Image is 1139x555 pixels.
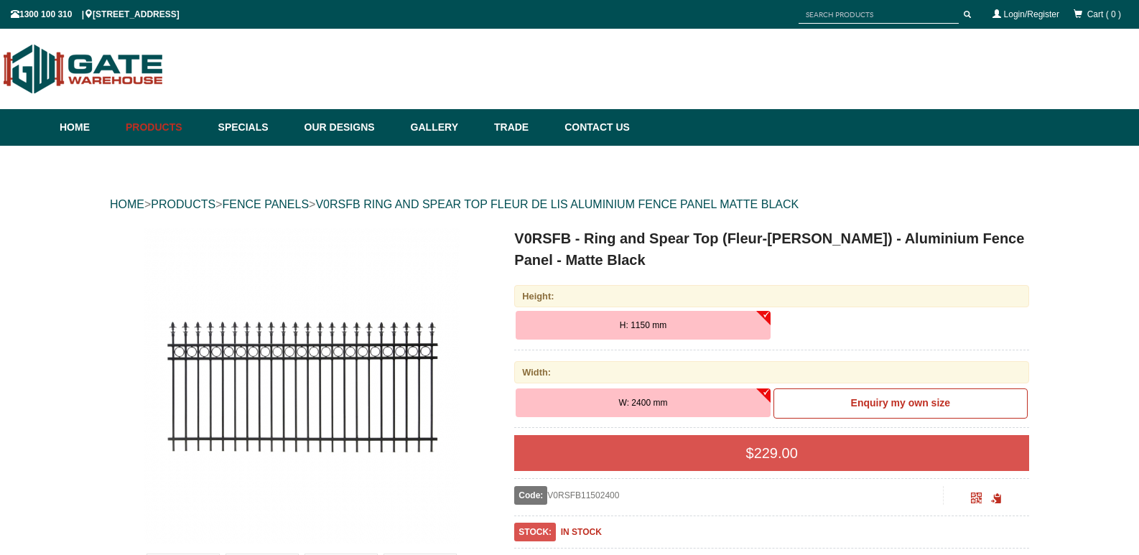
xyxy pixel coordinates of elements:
[222,198,309,210] a: FENCE PANELS
[487,109,557,146] a: Trade
[514,486,943,505] div: V0RSFB11502400
[144,228,460,544] img: V0RSFB - Ring and Spear Top (Fleur-de-lis) - Aluminium Fence Panel - Matte Black - H: 1150 mm W: ...
[557,109,630,146] a: Contact Us
[516,388,770,417] button: W: 2400 mm
[514,361,1029,383] div: Width:
[60,109,118,146] a: Home
[619,398,668,408] span: W: 2400 mm
[514,228,1029,271] h1: V0RSFB - Ring and Spear Top (Fleur-[PERSON_NAME]) - Aluminium Fence Panel - Matte Black
[971,495,982,505] a: Click to enlarge and scan to share.
[754,445,798,461] span: 229.00
[110,182,1029,228] div: > > >
[315,198,799,210] a: V0RSFB RING AND SPEAR TOP FLEUR DE LIS ALUMINIUM FENCE PANEL MATTE BLACK
[151,198,215,210] a: PRODUCTS
[620,320,666,330] span: H: 1150 mm
[514,523,556,541] span: STOCK:
[118,109,211,146] a: Products
[514,435,1029,471] div: $
[1004,9,1059,19] a: Login/Register
[404,109,487,146] a: Gallery
[516,311,770,340] button: H: 1150 mm
[514,486,547,505] span: Code:
[773,388,1028,419] a: Enquiry my own size
[514,285,1029,307] div: Height:
[851,397,950,409] b: Enquiry my own size
[991,493,1002,504] span: Click to copy the URL
[561,527,602,537] b: IN STOCK
[799,6,959,24] input: SEARCH PRODUCTS
[1087,9,1121,19] span: Cart ( 0 )
[110,198,144,210] a: HOME
[211,109,297,146] a: Specials
[11,9,180,19] span: 1300 100 310 | [STREET_ADDRESS]
[297,109,404,146] a: Our Designs
[111,228,491,544] a: V0RSFB - Ring and Spear Top (Fleur-de-lis) - Aluminium Fence Panel - Matte Black - H: 1150 mm W: ...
